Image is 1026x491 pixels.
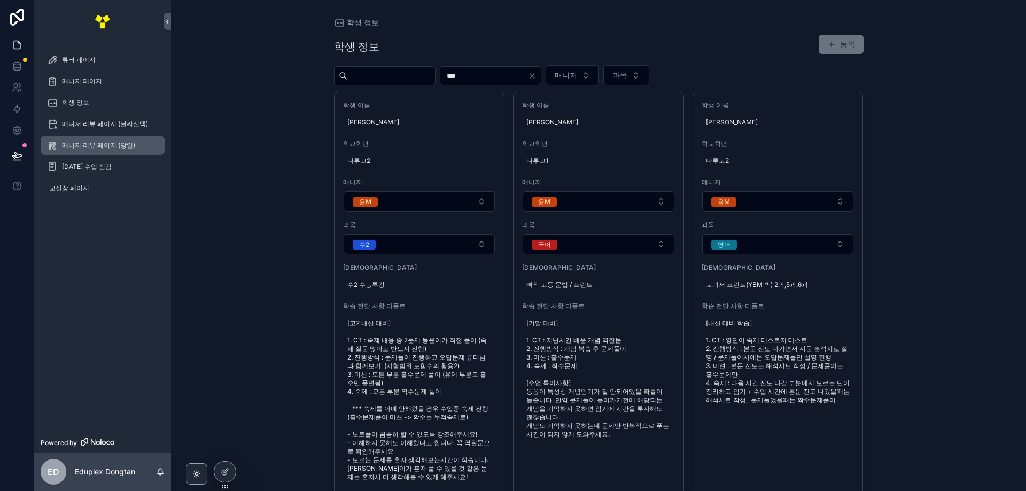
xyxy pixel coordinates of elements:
span: [DATE] 수업 점검 [62,162,112,171]
button: Select Button [546,65,599,85]
a: [DATE] 수업 점검 [41,157,165,176]
button: Clear [528,72,541,80]
span: [기말 대비] 1. CT : 지난시간 배운 개념 역질문 2. 진행방식 : 개념 복습 후 문제풀이 3. 미션 : 홀수문제 4. 숙제 : 짝수문제 [수업 특이사항] 동윤이 특성상... [526,319,671,439]
div: 율M [359,197,371,207]
button: Select Button [702,191,854,212]
span: 학습 전달 사항 디폴트 [522,302,675,310]
span: 학교학년 [522,139,675,148]
div: 율M [718,197,730,207]
img: App logo [94,13,111,30]
span: Powered by [41,439,77,447]
div: 국어 [538,240,551,250]
span: 매니저 [343,178,496,186]
a: 매니저 리뷰 페이지 (당일) [41,136,165,155]
a: 매니저 페이지 [41,72,165,91]
span: 학생 정보 [347,17,379,28]
span: 과목 [522,221,675,229]
span: [DEMOGRAPHIC_DATA] [522,263,675,272]
span: 매니저 [702,178,854,186]
span: [PERSON_NAME] [526,118,671,127]
button: Select Button [344,191,495,212]
div: 수2 [359,240,369,250]
span: 과목 [612,70,627,81]
button: Select Button [603,65,649,85]
span: [내신 대비 학습] 1. CT : 영단어 숙제 테스트지 테스트 2. 진행방식 : 본문 진도 나가면서 지문 분석지로 설명 / 문제풀이시에는 오답문제들만 설명 진행 3. 미션 :... [706,319,850,404]
h1: 학생 정보 [334,39,379,54]
span: [고2 내신 대비] 1. CT : 숙제 내용 중 2문제 동윤이가 직접 풀이 (숙제 질문 많아도 반드시 진행) 2. 진행방식 : 문제풀이 진행하고 오답문제 튜터님과 함께보기 (... [347,319,492,481]
a: 학생 정보 [334,17,379,28]
div: 율M [538,197,550,207]
span: 교과서 프린트(YBM 박) 2과,5과,6과 [706,280,850,289]
span: 튜터 페이지 [62,56,96,64]
button: Select Button [523,191,674,212]
span: 교실장 페이지 [49,184,89,192]
span: 수2 수능특강 [347,280,492,289]
button: 등록 [819,35,864,54]
a: 학생 정보 [41,93,165,112]
span: 나루고2 [706,157,850,165]
span: 과목 [702,221,854,229]
span: 나루고2 [347,157,492,165]
span: 빠작 고등 문법 / 프린트 [526,280,671,289]
span: 학생 이름 [702,101,854,110]
span: 나루고1 [526,157,671,165]
span: 매니저 [555,70,577,81]
span: 학습 전달 사항 디폴트 [702,302,854,310]
p: Eduplex Dongtan [75,466,135,477]
span: 매니저 페이지 [62,77,102,85]
span: [PERSON_NAME] [347,118,492,127]
a: 매니저 리뷰 페이지 (날짜선택) [41,114,165,134]
button: Select Button [523,234,674,254]
span: [DEMOGRAPHIC_DATA] [343,263,496,272]
span: 학교학년 [702,139,854,148]
button: Select Button [344,234,495,254]
button: Select Button [702,234,854,254]
a: Powered by [34,433,171,453]
a: 튜터 페이지 [41,50,165,69]
span: 매니저 리뷰 페이지 (날짜선택) [62,120,148,128]
span: 학생 이름 [343,101,496,110]
span: 매니저 [522,178,675,186]
span: 과목 [343,221,496,229]
div: scrollable content [34,43,171,212]
span: [PERSON_NAME] [706,118,850,127]
a: 교실장 페이지 [41,178,165,198]
div: 영어 [718,240,730,250]
span: 매니저 리뷰 페이지 (당일) [62,141,135,150]
span: [DEMOGRAPHIC_DATA] [702,263,854,272]
span: 학생 이름 [522,101,675,110]
span: ED [48,465,59,478]
span: 학교학년 [343,139,496,148]
span: 학습 전달 사항 디폴트 [343,302,496,310]
span: 학생 정보 [62,98,89,107]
